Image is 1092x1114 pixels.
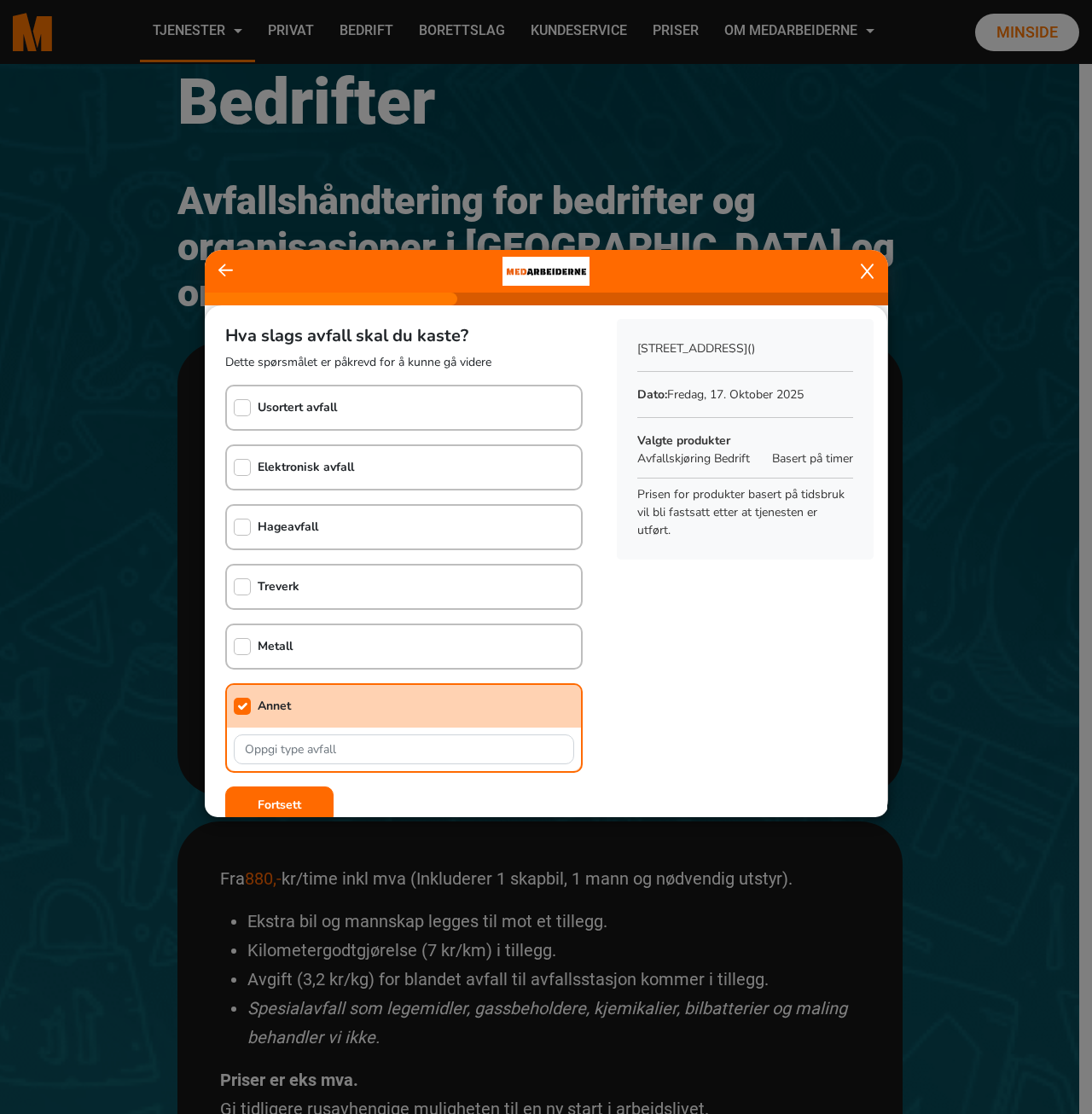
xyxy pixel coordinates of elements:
[637,432,730,449] b: Valgte produkter
[258,638,293,654] b: Metall
[225,353,583,371] p: Dette spørsmålet er påkrevd for å kunne gå videre
[637,485,853,539] p: Prisen for produkter basert på tidsbruk vil bli fastsatt etter at tjenesten er utført.
[225,786,334,824] button: Fortsett
[637,386,853,403] p: fredag, 17. oktober 2025
[747,340,755,357] span: ()
[258,698,291,714] b: Annet
[637,339,853,357] p: [STREET_ADDRESS]
[637,386,667,403] b: Dato:
[258,519,318,535] b: Hageavfall
[258,459,354,475] b: Elektronisk avfall
[225,326,583,346] h5: Hva slags avfall skal du kaste?
[502,250,590,293] img: bacdd172-0455-430b-bf8f-cf411a8648e0
[258,797,301,813] b: Fortsett
[772,450,853,467] span: Basert på timer
[637,450,764,467] p: Avfallskjøring Bedrift
[258,399,337,415] b: Usortert avfall
[258,578,299,595] b: Treverk
[234,734,574,764] input: Oppgi type avfall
